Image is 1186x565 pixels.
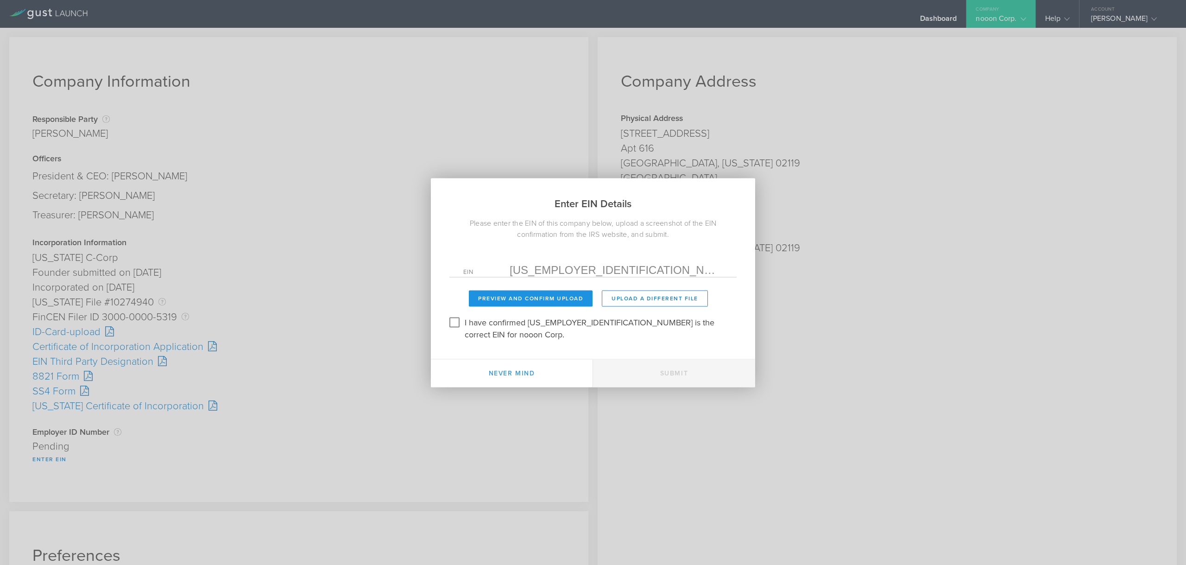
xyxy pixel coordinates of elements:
button: Preview and Confirm Upload [469,290,593,306]
label: I have confirmed [US_EMPLOYER_IDENTIFICATION_NUMBER] is the correct EIN for nooon Corp. [465,315,734,340]
input: Required [510,263,723,277]
div: Please enter the EIN of this company below, upload a screenshot of the EIN confirmation from the ... [431,217,755,240]
iframe: Chat Widget [1140,521,1186,565]
label: EIN [463,269,510,277]
button: Upload a different File [602,290,708,306]
button: Never mind [431,359,593,387]
button: Submit [593,359,755,387]
h2: Enter EIN Details [431,178,755,217]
